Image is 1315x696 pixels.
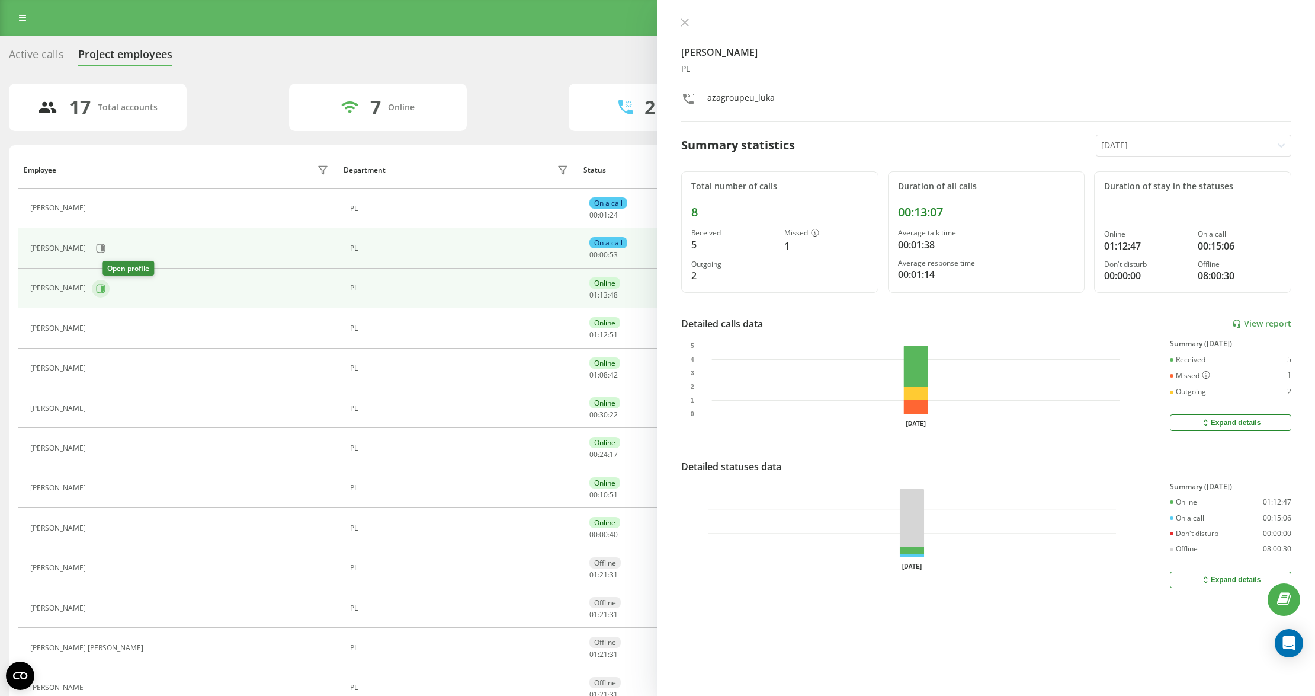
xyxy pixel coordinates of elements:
button: Open CMP widget [6,662,34,690]
div: Online [1104,230,1188,238]
span: 53 [610,250,618,260]
span: 01 [589,370,598,380]
span: 21 [599,570,608,580]
div: Offline [589,637,621,648]
div: Status [583,166,606,174]
div: Total number of calls [691,181,868,191]
span: 00 [589,449,598,459]
span: 00 [599,250,608,260]
div: Open Intercom Messenger [1275,629,1303,657]
text: 0 [691,411,694,417]
div: PL [681,64,1291,74]
div: Offline [1198,260,1281,269]
text: 3 [691,370,694,376]
span: 01 [589,649,598,659]
span: 51 [610,490,618,500]
div: azagroupeu_luka [707,92,775,109]
div: Offline [589,677,621,688]
div: [PERSON_NAME] [30,524,89,532]
div: [PERSON_NAME] [30,684,89,692]
div: 5 [691,238,775,252]
span: 00 [589,410,598,420]
div: On a call [1170,514,1204,522]
div: : : [589,491,618,499]
div: Online [388,103,415,113]
div: : : [589,571,618,579]
div: Expand details [1201,418,1261,427]
text: 4 [691,356,694,363]
div: Employee [24,166,56,174]
div: [PERSON_NAME] [PERSON_NAME] [30,644,146,652]
div: 00:00:00 [1263,529,1291,538]
div: Missed [784,229,868,238]
span: 31 [610,609,618,620]
div: Offline [589,557,621,569]
div: Duration of stay in the statuses [1104,181,1281,191]
div: [PERSON_NAME] [30,364,89,372]
span: 40 [610,529,618,539]
div: 00:15:06 [1198,239,1281,253]
span: 08 [599,370,608,380]
div: Detailed statuses data [681,459,781,474]
div: Duration of all calls [898,181,1075,191]
div: PL [350,524,572,532]
div: Online [589,517,620,528]
div: [PERSON_NAME] [30,604,89,612]
div: Online [589,437,620,448]
div: PL [350,324,572,333]
div: Summary ([DATE]) [1170,483,1291,491]
div: 2 [1287,388,1291,396]
div: PL [350,484,572,492]
div: Open profile [102,261,154,276]
div: Active calls [9,48,64,66]
div: Offline [1170,545,1198,553]
div: : : [589,611,618,619]
div: On a call [1198,230,1281,238]
div: Online [589,477,620,489]
div: Department [344,166,386,174]
div: PL [350,404,572,413]
div: Don't disturb [1104,260,1188,269]
span: 12 [599,330,608,340]
text: 5 [691,343,694,349]
div: PL [350,604,572,612]
div: Don't disturb [1170,529,1218,538]
div: Received [1170,356,1205,364]
div: PL [350,564,572,572]
div: Online [589,357,620,369]
span: 00 [599,529,608,539]
div: Detailed calls data [681,317,763,331]
div: 2 [691,269,775,283]
div: 8 [691,205,868,219]
text: 1 [691,397,694,404]
div: [PERSON_NAME] [30,284,89,292]
div: 1 [1287,371,1291,381]
div: 01:12:47 [1263,498,1291,506]
div: 2 [644,96,655,119]
div: Online [589,397,620,408]
div: Project employees [78,48,172,66]
div: : : [589,251,618,259]
span: 01 [589,330,598,340]
div: [PERSON_NAME] [30,484,89,492]
span: 01 [589,290,598,300]
text: [DATE] [902,563,922,570]
div: : : [589,650,618,659]
div: [PERSON_NAME] [30,564,89,572]
div: Summary statistics [681,136,795,154]
div: PL [350,244,572,253]
div: Average talk time [898,229,1075,237]
span: 00 [589,529,598,539]
div: Online [589,317,620,328]
div: : : [589,291,618,299]
button: Expand details [1170,414,1291,431]
div: Total accounts [98,103,158,113]
div: 01:12:47 [1104,239,1188,253]
div: 00:01:38 [898,238,1075,252]
span: 17 [610,449,618,459]
span: 48 [610,290,618,300]
div: On a call [589,197,627,209]
span: 10 [599,490,608,500]
div: Offline [589,597,621,608]
div: Outgoing [1170,388,1206,396]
